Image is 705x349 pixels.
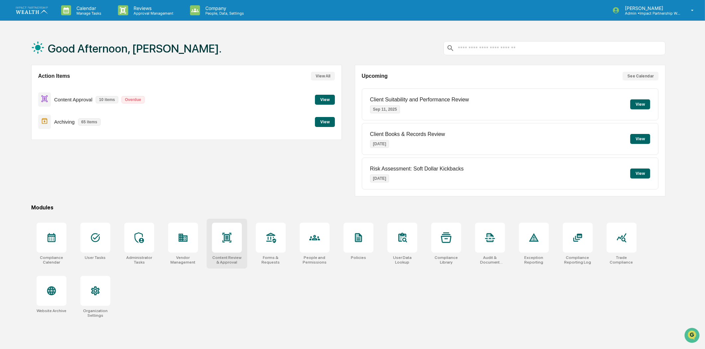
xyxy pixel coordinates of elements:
[122,96,145,103] p: Overdue
[78,118,101,126] p: 65 items
[71,11,105,16] p: Manage Tasks
[54,97,92,102] p: Content Approval
[38,73,70,79] h2: Action Items
[113,53,121,61] button: Start new chat
[475,255,505,265] div: Audit & Document Logs
[311,72,335,80] button: View All
[200,5,247,11] p: Company
[315,117,335,127] button: View
[7,14,121,25] p: How can we help?
[66,113,80,118] span: Pylon
[431,255,461,265] div: Compliance Library
[370,166,464,172] p: Risk Assessment: Soft Dollar Kickbacks
[200,11,247,16] p: People, Data, Settings
[563,255,593,265] div: Compliance Reporting Log
[128,5,177,11] p: Reviews
[630,134,650,144] button: View
[623,72,658,80] button: See Calendar
[7,84,12,90] div: 🖐️
[168,255,198,265] div: Vendor Management
[13,84,43,90] span: Preclearance
[315,118,335,125] a: View
[315,95,335,105] button: View
[54,119,75,125] p: Archiving
[607,255,637,265] div: Trade Compliance
[315,96,335,102] a: View
[124,255,154,265] div: Administrator Tasks
[370,105,400,113] p: Sep 11, 2025
[630,169,650,178] button: View
[16,7,48,14] img: logo
[256,255,286,265] div: Forms & Requests
[48,84,53,90] div: 🗄️
[351,255,366,260] div: Policies
[684,327,702,345] iframe: Open customer support
[23,58,84,63] div: We're available if you need us!
[620,5,681,11] p: [PERSON_NAME]
[37,308,66,313] div: Website Archive
[4,81,46,93] a: 🖐️Preclearance
[370,140,389,148] p: [DATE]
[630,99,650,109] button: View
[37,255,66,265] div: Compliance Calendar
[387,255,417,265] div: User Data Lookup
[128,11,177,16] p: Approval Management
[370,174,389,182] p: [DATE]
[4,94,45,106] a: 🔎Data Lookup
[519,255,549,265] div: Exception Reporting
[370,131,445,137] p: Client Books & Records Review
[96,96,118,103] p: 10 items
[23,51,109,58] div: Start new chat
[47,112,80,118] a: Powered byPylon
[13,96,42,103] span: Data Lookup
[80,308,110,318] div: Organization Settings
[362,73,388,79] h2: Upcoming
[48,42,222,55] h1: Good Afternoon, [PERSON_NAME].
[55,84,82,90] span: Attestations
[370,97,469,103] p: Client Suitability and Performance Review
[46,81,85,93] a: 🗄️Attestations
[7,51,19,63] img: 1746055101610-c473b297-6a78-478c-a979-82029cc54cd1
[620,11,681,16] p: Admin • Impact Partnership Wealth
[300,255,330,265] div: People and Permissions
[85,255,106,260] div: User Tasks
[31,204,666,211] div: Modules
[71,5,105,11] p: Calendar
[7,97,12,102] div: 🔎
[212,255,242,265] div: Content Review & Approval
